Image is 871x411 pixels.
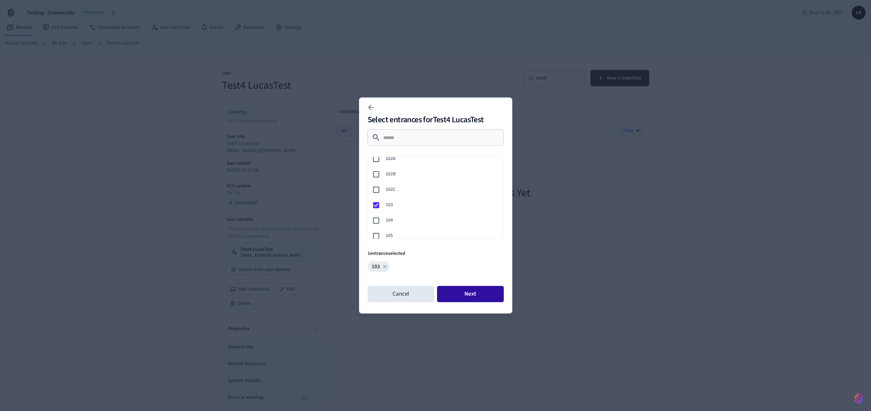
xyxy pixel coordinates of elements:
[365,182,503,197] div: 102C
[368,261,390,272] div: 103
[365,166,503,182] div: 102B
[368,250,504,257] p: 1 entrance selected
[855,393,863,404] img: SeamLogoGradient.69752ec5.svg
[365,197,503,213] div: 103
[386,201,498,209] span: 103
[437,286,504,302] button: Next
[386,217,498,224] span: 104
[386,155,498,162] span: 102A
[365,213,503,228] div: 104
[386,232,498,239] span: 105
[368,263,384,271] span: 103
[365,228,503,244] div: 105
[365,151,503,166] div: 102A
[386,186,498,193] span: 102C
[386,171,498,178] span: 102B
[368,286,434,302] button: Cancel
[368,116,504,124] h2: Select entrances for Test4 LucasTest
